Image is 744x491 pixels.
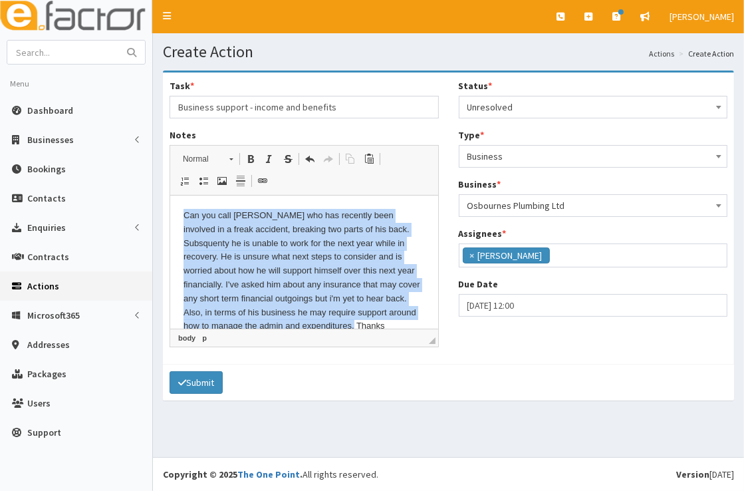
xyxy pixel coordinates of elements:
[670,11,734,23] span: [PERSON_NAME]
[279,150,297,168] a: Strike Through
[163,43,734,61] h1: Create Action
[237,468,300,480] a: The One Point
[27,104,73,116] span: Dashboard
[467,98,719,116] span: Unresolved
[176,332,198,344] a: body element
[27,426,61,438] span: Support
[360,150,378,168] a: Paste (Ctrl+V)
[27,339,70,351] span: Addresses
[231,172,250,190] a: Insert Horizontal Line
[429,337,435,344] span: Drag to resize
[27,251,69,263] span: Contracts
[170,371,223,394] button: Submit
[676,48,734,59] li: Create Action
[27,280,59,292] span: Actions
[459,277,499,291] label: Due Date
[7,41,119,64] input: Search...
[459,96,728,118] span: Unresolved
[459,128,485,142] label: Type
[176,172,194,190] a: Insert/Remove Numbered List
[13,13,255,138] p: Can you call [PERSON_NAME] who has recently been involved in a freak accident, breaking two parts...
[163,468,303,480] strong: Copyright © 2025 .
[241,150,260,168] a: Bold (Ctrl+B)
[253,172,272,190] a: Link (Ctrl+L)
[676,468,709,480] b: Version
[170,79,194,92] label: Task
[301,150,319,168] a: Undo (Ctrl+Z)
[467,196,719,215] span: Osbournes Plumbing Ltd
[27,192,66,204] span: Contacts
[341,150,360,168] a: Copy (Ctrl+C)
[27,397,51,409] span: Users
[27,134,74,146] span: Businesses
[27,309,80,321] span: Microsoft365
[194,172,213,190] a: Insert/Remove Bulleted List
[319,150,338,168] a: Redo (Ctrl+Y)
[649,48,674,59] a: Actions
[459,194,728,217] span: Osbournes Plumbing Ltd
[470,249,475,262] span: ×
[213,172,231,190] a: Image
[459,79,493,92] label: Status
[199,332,209,344] a: p element
[459,227,507,240] label: Assignees
[463,247,550,263] li: Julie Sweeney
[459,178,501,191] label: Business
[467,147,719,166] span: Business
[676,468,734,481] div: [DATE]
[170,128,196,142] label: Notes
[27,163,66,175] span: Bookings
[260,150,279,168] a: Italic (Ctrl+I)
[153,457,744,491] footer: All rights reserved.
[170,196,438,329] iframe: Rich Text Editor, notes
[176,150,223,168] span: Normal
[27,222,66,234] span: Enquiries
[176,150,240,168] a: Normal
[459,145,728,168] span: Business
[27,368,66,380] span: Packages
